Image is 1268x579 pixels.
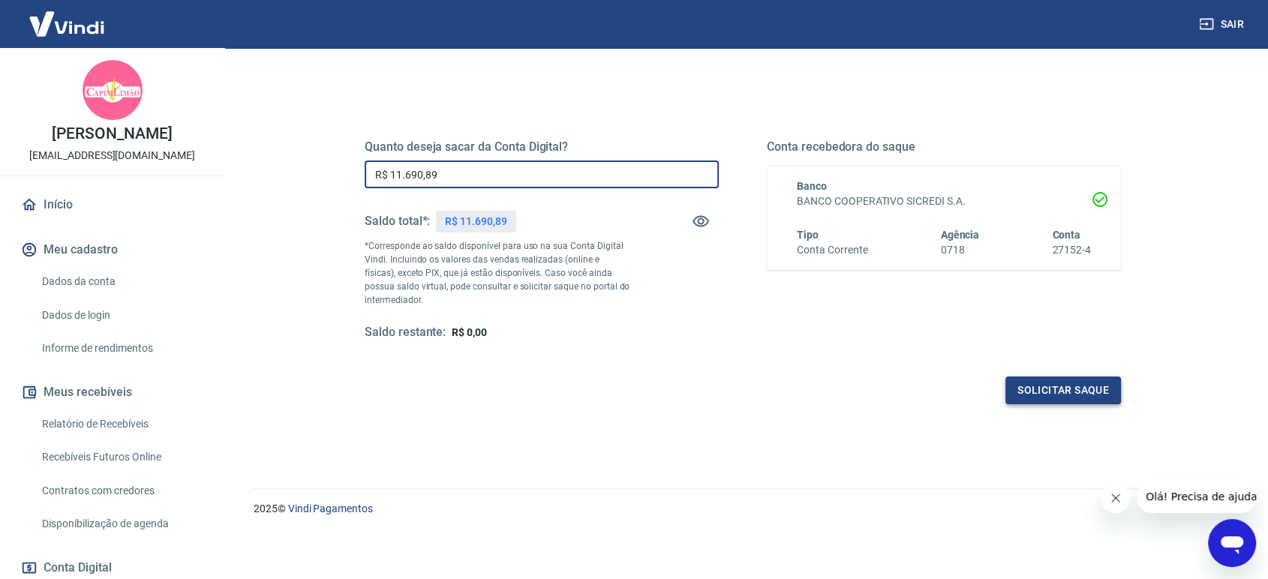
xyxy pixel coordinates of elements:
[36,409,206,439] a: Relatório de Recebíveis
[52,126,172,142] p: [PERSON_NAME]
[797,193,1091,209] h6: BANCO COOPERATIVO SICREDI S.A.
[1196,10,1250,38] button: Sair
[36,300,206,331] a: Dados de login
[445,214,506,229] p: R$ 11.690,89
[18,376,206,409] button: Meus recebíveis
[767,139,1121,154] h5: Conta recebedora do saque
[18,188,206,221] a: Início
[254,501,1232,517] p: 2025 ©
[1052,229,1080,241] span: Conta
[797,180,827,192] span: Banco
[36,333,206,364] a: Informe de rendimentos
[83,60,143,120] img: b3b5da38-2be6-44ff-a204-f786c7b2cd31.jpeg
[36,508,206,539] a: Disponibilização de agenda
[1208,519,1256,567] iframe: Botão para abrir a janela de mensagens
[1052,242,1091,258] h6: 27152-4
[36,442,206,472] a: Recebíveis Futuros Online
[36,266,206,297] a: Dados da conta
[288,502,373,514] a: Vindi Pagamentos
[365,239,630,307] p: *Corresponde ao saldo disponível para uso na sua Conta Digital Vindi. Incluindo os valores das ve...
[9,10,126,22] span: Olá! Precisa de ajuda?
[797,242,867,258] h6: Conta Corrente
[29,148,195,163] p: [EMAIL_ADDRESS][DOMAIN_NAME]
[365,214,430,229] h5: Saldo total*:
[365,139,719,154] h5: Quanto deseja sacar da Conta Digital?
[941,242,980,258] h6: 0718
[452,326,487,338] span: R$ 0,00
[365,325,446,340] h5: Saldo restante:
[36,475,206,506] a: Contratos com credores
[797,229,819,241] span: Tipo
[1005,376,1121,404] button: Solicitar saque
[941,229,980,241] span: Agência
[18,1,116,46] img: Vindi
[1101,483,1131,513] iframe: Fechar mensagem
[1137,480,1256,513] iframe: Mensagem da empresa
[18,233,206,266] button: Meu cadastro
